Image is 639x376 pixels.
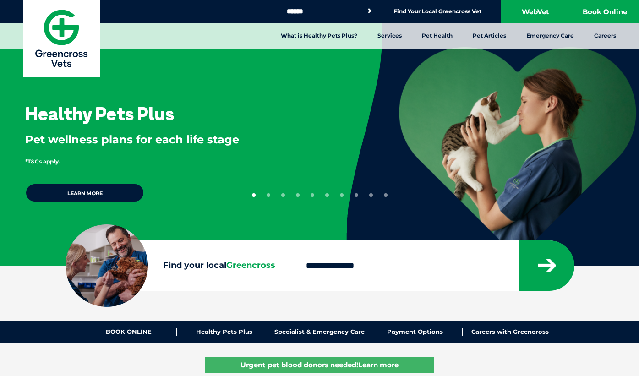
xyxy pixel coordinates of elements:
button: 10 of 10 [384,193,388,197]
button: 6 of 10 [325,193,329,197]
a: Specialist & Emergency Care [272,328,367,336]
a: Find Your Local Greencross Vet [393,8,481,15]
a: Payment Options [367,328,463,336]
a: What is Healthy Pets Plus? [271,23,367,49]
button: 1 of 10 [252,193,256,197]
button: 7 of 10 [340,193,344,197]
a: Services [367,23,412,49]
button: 9 of 10 [369,193,373,197]
button: 4 of 10 [296,193,300,197]
span: *T&Cs apply. [25,158,60,165]
a: Healthy Pets Plus [177,328,272,336]
a: Urgent pet blood donors needed!Learn more [205,357,434,373]
button: 3 of 10 [281,193,285,197]
u: Learn more [358,360,399,369]
a: Careers with Greencross [463,328,557,336]
label: Find your local [66,259,289,272]
a: Emergency Care [516,23,584,49]
button: 2 of 10 [267,193,270,197]
a: Learn more [25,183,144,202]
button: Search [365,6,374,16]
a: Careers [584,23,626,49]
a: Pet Health [412,23,463,49]
button: 5 of 10 [311,193,314,197]
a: Pet Articles [463,23,516,49]
span: Greencross [226,260,275,270]
a: BOOK ONLINE [82,328,177,336]
h3: Healthy Pets Plus [25,104,174,123]
p: Pet wellness plans for each life stage [25,132,317,147]
button: 8 of 10 [355,193,358,197]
